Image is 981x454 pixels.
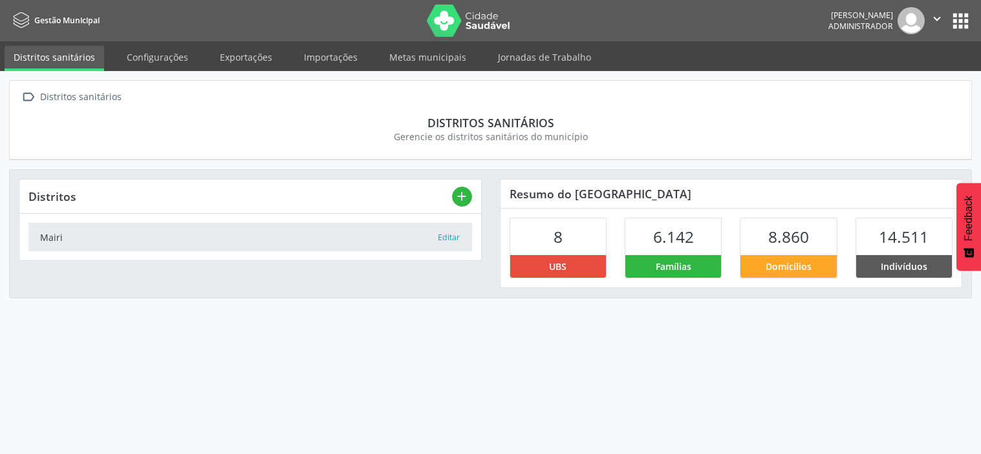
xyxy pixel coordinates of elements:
[40,231,438,244] div: Mairi
[501,180,962,208] div: Resumo do [GEOGRAPHIC_DATA]
[211,46,281,68] a: Exportações
[28,189,452,203] div: Distritos
[380,46,475,68] a: Metas municipais
[118,46,197,68] a: Configurações
[879,226,929,247] span: 14.511
[452,187,472,207] button: add
[898,7,925,34] img: img
[554,226,563,247] span: 8
[766,260,812,273] span: Domicílios
[34,15,100,26] span: Gestão Municipal
[768,226,809,247] span: 8.860
[19,88,124,107] a:  Distritos sanitários
[881,260,927,273] span: Indivíduos
[653,226,694,247] span: 6.142
[437,231,460,244] button: Editar
[656,260,691,273] span: Famílias
[38,88,124,107] div: Distritos sanitários
[828,21,893,32] span: Administrador
[295,46,367,68] a: Importações
[28,116,953,130] div: Distritos sanitários
[28,223,472,251] a: Mairi Editar
[956,183,981,271] button: Feedback - Mostrar pesquisa
[925,7,949,34] button: 
[549,260,566,273] span: UBS
[930,12,944,26] i: 
[828,10,893,21] div: [PERSON_NAME]
[28,130,953,143] div: Gerencie os distritos sanitários do município
[963,196,975,241] span: Feedback
[489,46,600,68] a: Jornadas de Trabalho
[455,189,469,203] i: add
[949,10,972,32] button: apps
[19,88,38,107] i: 
[9,10,100,31] a: Gestão Municipal
[5,46,104,71] a: Distritos sanitários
